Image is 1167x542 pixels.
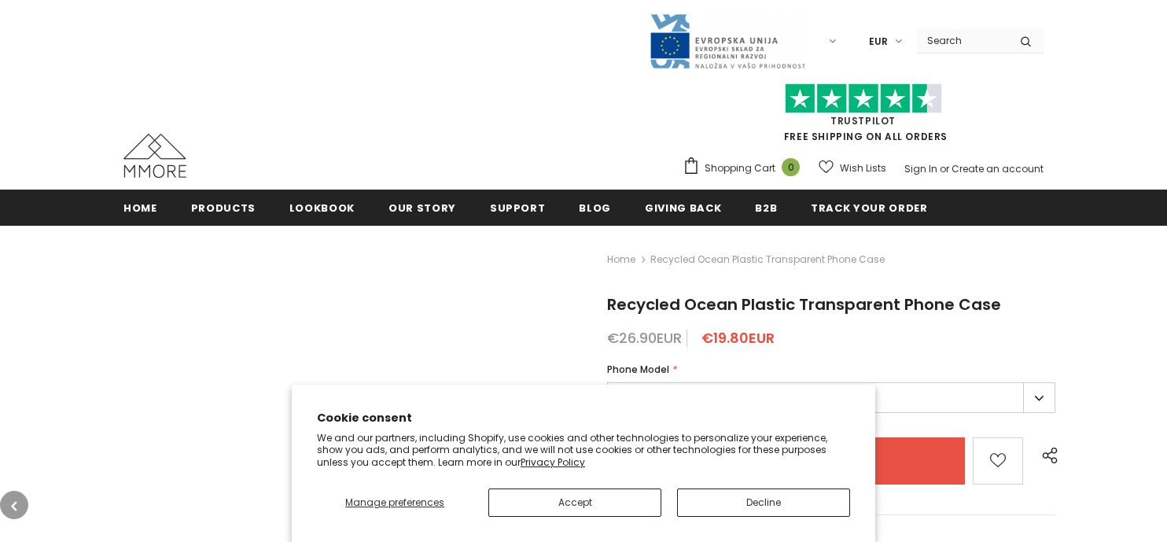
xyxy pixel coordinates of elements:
a: Trustpilot [830,114,896,127]
a: Home [607,250,635,269]
span: or [940,162,949,175]
span: FREE SHIPPING ON ALL ORDERS [683,90,1044,143]
a: Products [191,190,256,225]
span: Recycled Ocean Plastic Transparent Phone Case [607,293,1001,315]
p: We and our partners, including Shopify, use cookies and other technologies to personalize your ex... [317,432,850,469]
span: Shopping Cart [705,160,775,176]
span: Track your order [811,201,927,216]
label: iPhone 17 Pro Max [607,382,1055,413]
a: Home [123,190,157,225]
span: Wish Lists [840,160,886,176]
span: 0 [782,158,800,176]
a: Lookbook [289,190,355,225]
a: Giving back [645,190,721,225]
img: MMORE Cases [123,134,186,178]
a: B2B [755,190,777,225]
button: Manage preferences [317,489,473,517]
span: Products [191,201,256,216]
a: Our Story [388,190,456,225]
input: Search Site [918,29,1008,52]
span: EUR [869,34,888,50]
span: Our Story [388,201,456,216]
span: €26.90EUR [607,328,682,348]
a: Track your order [811,190,927,225]
a: Create an account [952,162,1044,175]
span: Giving back [645,201,721,216]
h2: Cookie consent [317,410,850,426]
a: support [490,190,546,225]
span: Manage preferences [345,496,444,509]
a: Sign In [904,162,937,175]
span: Lookbook [289,201,355,216]
a: Privacy Policy [521,455,585,469]
span: Phone Model [607,363,669,376]
button: Accept [488,489,661,517]
span: Recycled Ocean Plastic Transparent Phone Case [650,250,885,269]
img: Javni Razpis [649,13,806,70]
a: Blog [579,190,611,225]
a: Wish Lists [819,154,886,182]
a: Shopping Cart 0 [683,157,808,180]
a: Javni Razpis [649,34,806,47]
img: Trust Pilot Stars [785,83,942,114]
button: Decline [677,489,850,517]
span: €19.80EUR [701,328,775,348]
span: B2B [755,201,777,216]
span: Home [123,201,157,216]
span: Blog [579,201,611,216]
span: support [490,201,546,216]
